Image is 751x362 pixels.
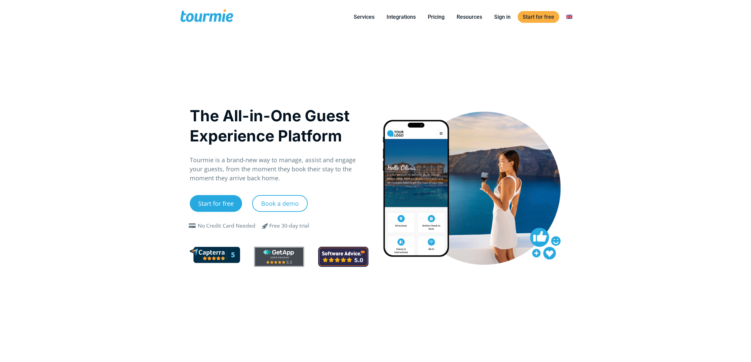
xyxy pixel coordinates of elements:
[518,11,559,23] a: Start for free
[190,156,368,183] p: Tourmie is a brand-new way to manage, assist and engage your guests, from the moment they book th...
[452,13,487,21] a: Resources
[187,223,198,229] span: 
[257,222,273,230] span: 
[190,106,368,146] h1: The All-in-One Guest Experience Platform
[489,13,516,21] a: Sign in
[252,195,308,212] a: Book a demo
[382,13,421,21] a: Integrations
[198,222,255,230] div: No Credit Card Needed
[269,222,309,230] div: Free 30-day trial
[349,13,380,21] a: Services
[423,13,450,21] a: Pricing
[190,195,242,212] a: Start for free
